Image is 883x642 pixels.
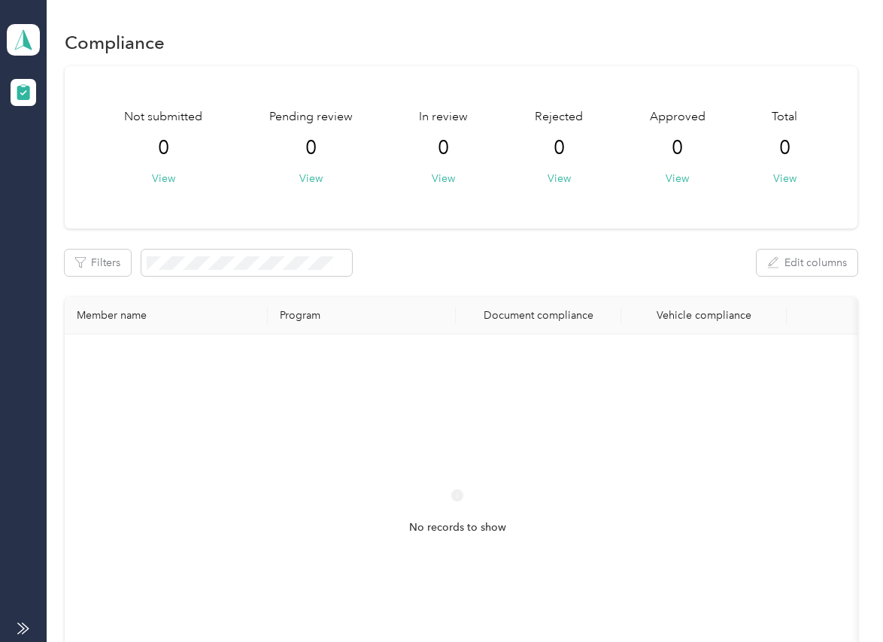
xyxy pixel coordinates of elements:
span: In review [419,108,468,126]
span: 0 [779,136,790,160]
th: Member name [65,297,268,335]
button: Edit columns [757,250,857,276]
button: View [773,171,797,186]
button: View [152,171,175,186]
span: Approved [650,108,705,126]
span: Total [772,108,797,126]
span: 0 [438,136,449,160]
button: Filters [65,250,131,276]
button: View [548,171,571,186]
div: Vehicle compliance [633,309,775,322]
span: 0 [305,136,317,160]
h1: Compliance [65,35,165,50]
span: Rejected [535,108,583,126]
span: No records to show [409,519,506,536]
span: 0 [158,136,169,160]
div: Document compliance [468,309,609,322]
span: Not submitted [124,108,202,126]
button: View [666,171,689,186]
button: View [432,171,455,186]
iframe: Everlance-gr Chat Button Frame [799,558,883,642]
span: 0 [672,136,683,160]
button: View [299,171,323,186]
th: Program [268,297,456,335]
span: Pending review [269,108,353,126]
span: 0 [554,136,565,160]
